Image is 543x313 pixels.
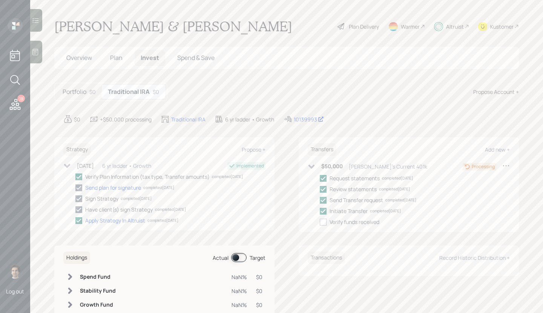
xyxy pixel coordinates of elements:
div: $0 [256,301,262,309]
div: Request statements [330,174,380,182]
div: Review statements [330,185,377,193]
div: completed [DATE] [155,207,186,212]
div: $0 [256,287,262,295]
div: Kustomer [490,23,514,31]
div: $0 [256,273,262,281]
div: +$50,000 processing [100,115,152,123]
div: Warmer [401,23,420,31]
div: Log out [6,288,24,295]
div: Propose Account + [473,88,519,96]
div: completed [DATE] [121,196,152,201]
span: Overview [66,54,92,62]
h6: Transactions [308,252,345,264]
h5: Portfolio [63,88,86,95]
h6: Strategy [63,143,91,156]
div: completed [DATE] [143,185,174,190]
div: completed [DATE] [370,208,401,214]
span: Spend & Save [177,54,215,62]
h6: Growth Fund [80,302,116,308]
div: $0 [74,115,80,123]
div: Sign Strategy [85,195,118,203]
div: Send Transfer request [330,196,383,204]
span: Plan [110,54,123,62]
h6: Holdings [63,252,90,264]
div: Traditional IRA [171,115,206,123]
h6: $50,000 [321,163,343,170]
div: completed [DATE] [379,186,410,192]
div: Record Historic Distribution + [439,254,510,261]
div: Verify funds received [330,218,379,226]
div: Plan Delivery [349,23,379,31]
div: NaN% [232,287,247,295]
div: Processing [472,163,495,170]
h6: Spend Fund [80,274,116,280]
div: $0 [153,88,159,96]
div: 10139993 [294,115,324,123]
div: [DATE] [77,162,94,170]
div: Actual [213,254,229,262]
div: completed [DATE] [385,197,416,203]
h5: Traditional IRA [108,88,150,95]
div: Target [250,254,265,262]
div: 6 yr ladder • Growth [225,115,274,123]
div: NaN% [232,301,247,309]
h6: Stability Fund [80,288,116,294]
div: Initiate Transfer [330,207,368,215]
div: completed [DATE] [382,175,413,181]
div: Verify Plan Information (tax type, Transfer amounts) [85,173,210,181]
div: Have client(s) sign Strategy [85,206,153,213]
img: harrison-schaefer-headshot-2.png [8,264,23,279]
h1: [PERSON_NAME] & [PERSON_NAME] [54,18,292,35]
div: Add new + [485,146,510,153]
div: Altruist [446,23,464,31]
div: [PERSON_NAME]'s Current 401k [349,163,427,170]
div: Send plan for signature [85,184,141,192]
div: 19 [17,95,25,102]
div: 6 yr ladder • Growth [102,162,151,170]
div: $0 [89,88,96,96]
span: Invest [141,54,159,62]
div: completed [DATE] [212,174,243,180]
h6: Transfers [308,143,336,156]
div: Propose + [242,146,265,153]
div: Apply Strategy In Altruist [85,216,145,224]
div: completed [DATE] [147,218,178,223]
div: NaN% [232,273,247,281]
div: Implemented [236,163,264,169]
